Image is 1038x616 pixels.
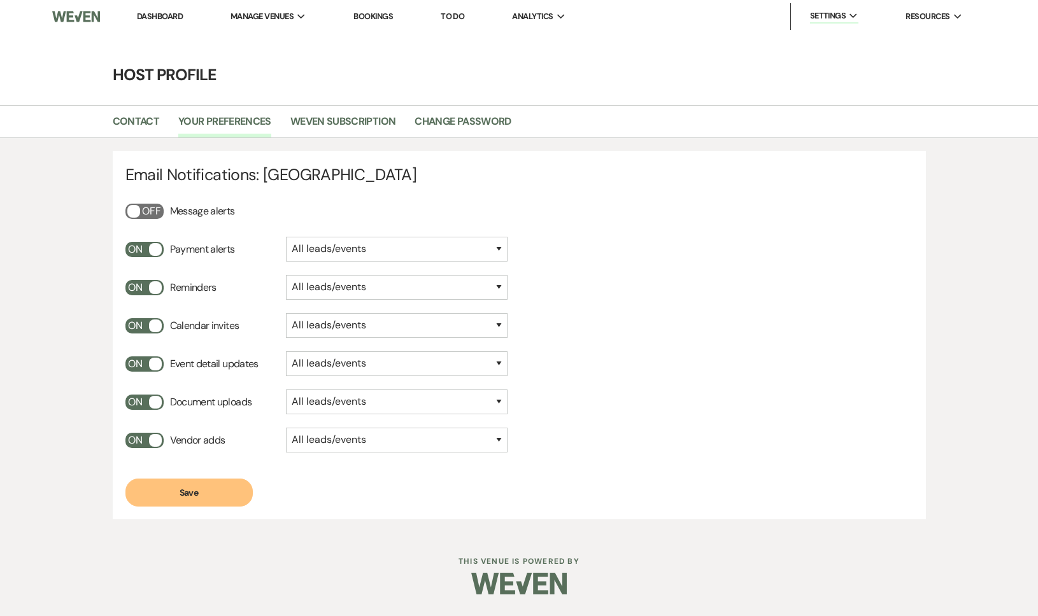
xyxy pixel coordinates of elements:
div: Document uploads [125,395,273,428]
a: Bookings [353,11,393,22]
div: Reminders [125,280,273,313]
h4: Host Profile [60,64,978,86]
a: Weven Subscription [290,113,395,137]
div: Event detail updates [125,356,273,389]
div: Payment alerts [125,242,273,275]
a: To Do [441,11,464,22]
img: Weven Logo [52,3,101,30]
div: Calendar invites [125,318,273,351]
div: Vendor adds [125,433,273,466]
img: Weven Logo [471,561,567,606]
a: Contact [113,113,160,137]
button: On [125,395,164,410]
span: Manage Venues [231,10,294,23]
div: Message alerts [125,204,273,237]
button: On [125,433,164,448]
button: On [125,242,164,257]
a: Change Password [415,113,511,137]
h4: Email Notifications: [GEOGRAPHIC_DATA] [125,164,913,186]
span: Analytics [512,10,553,23]
button: On [125,318,164,333]
button: On [125,280,164,295]
span: Settings [810,10,846,22]
a: Your Preferences [178,113,271,137]
a: Dashboard [137,11,183,22]
button: On [125,356,164,372]
button: Off [125,204,164,219]
button: Save [125,479,253,507]
span: Resources [906,10,949,23]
